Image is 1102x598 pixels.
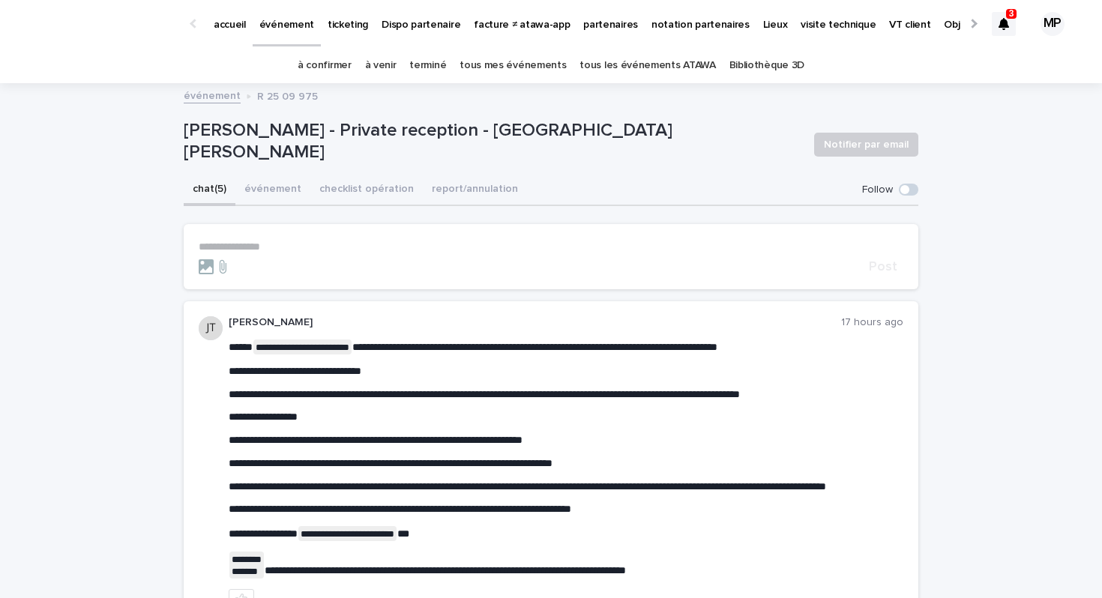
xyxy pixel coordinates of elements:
p: [PERSON_NAME] - Private reception - [GEOGRAPHIC_DATA][PERSON_NAME] [184,120,802,163]
p: Follow [862,184,893,196]
a: Bibliothèque 3D [729,48,804,83]
button: Post [863,260,903,274]
a: tous les événements ATAWA [579,48,715,83]
button: chat (5) [184,175,235,206]
img: Ls34BcGeRexTGTNfXpUC [30,9,175,39]
a: à venir [365,48,397,83]
p: R 25 09 975 [257,87,318,103]
span: Notifier par email [824,137,909,152]
span: Post [869,260,897,274]
div: MP [1041,12,1065,36]
div: 3 [992,12,1016,36]
button: report/annulation [423,175,527,206]
button: Notifier par email [814,133,918,157]
button: événement [235,175,310,206]
a: événement [184,86,241,103]
p: 17 hours ago [841,316,903,329]
button: checklist opération [310,175,423,206]
p: 3 [1009,8,1014,19]
a: tous mes événements [460,48,566,83]
p: [PERSON_NAME] [229,316,841,329]
a: terminé [409,48,446,83]
a: à confirmer [298,48,352,83]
